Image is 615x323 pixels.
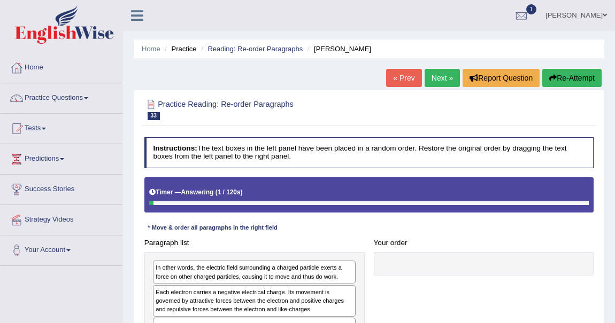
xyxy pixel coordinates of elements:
[1,235,122,262] a: Your Account
[181,188,214,196] b: Answering
[144,137,594,168] h4: The text boxes in the left panel have been placed in a random order. Restore the original order b...
[218,188,241,196] b: 1 / 120s
[305,44,371,54] li: [PERSON_NAME]
[1,205,122,232] a: Strategy Videos
[1,83,122,110] a: Practice Questions
[463,69,540,87] button: Report Question
[162,44,196,54] li: Practice
[144,98,423,120] h2: Practice Reading: Re-order Paragraphs
[542,69,602,87] button: Re-Attempt
[374,239,594,247] h4: Your order
[425,69,460,87] a: Next »
[144,239,365,247] h4: Paragraph list
[207,45,303,53] a: Reading: Re-order Paragraphs
[1,53,122,80] a: Home
[153,144,197,152] b: Instructions:
[216,188,218,196] b: (
[142,45,160,53] a: Home
[386,69,421,87] a: « Prev
[153,285,356,317] div: Each electron carries a negative electrical charge. Its movement is governed by attractive forces...
[1,114,122,140] a: Tests
[1,144,122,171] a: Predictions
[153,261,356,283] div: In other words, the electric field surrounding a charged particle exerts a force on other charged...
[144,224,281,233] div: * Move & order all paragraphs in the right field
[526,4,537,14] span: 1
[149,189,242,196] h5: Timer —
[241,188,243,196] b: )
[1,175,122,201] a: Success Stories
[148,112,160,120] span: 33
